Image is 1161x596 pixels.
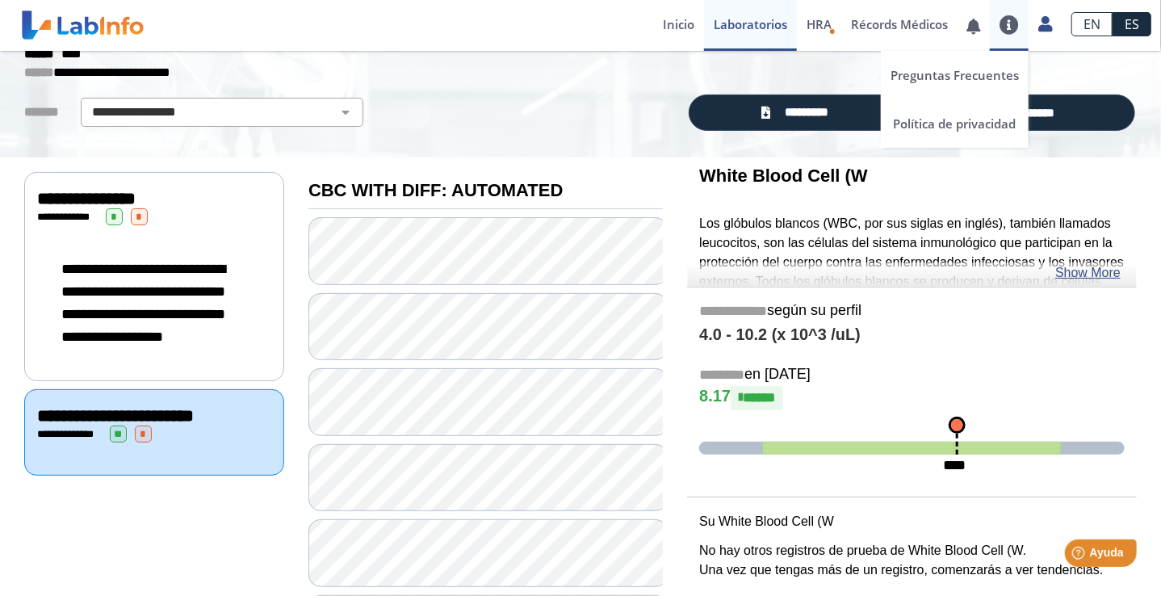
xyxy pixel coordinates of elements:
b: White Blood Cell (W [699,166,868,186]
a: Política de privacidad [881,99,1029,148]
p: No hay otros registros de prueba de White Blood Cell (W. Una vez que tengas más de un registro, c... [699,541,1125,580]
h4: 8.17 [699,386,1125,410]
iframe: Help widget launcher [1017,533,1143,578]
a: EN [1071,12,1113,36]
h4: 4.0 - 10.2 (x 10^3 /uL) [699,325,1125,345]
span: HRA [807,16,832,32]
a: Show More [1055,263,1121,283]
p: Los glóbulos blancos (WBC, por sus siglas en inglés), también llamados leucocitos, son las célula... [699,214,1125,465]
a: ES [1113,12,1151,36]
h5: en [DATE] [699,366,1125,384]
h5: según su perfil [699,302,1125,321]
b: CBC WITH DIFF: AUTOMATED [308,180,563,200]
p: Su White Blood Cell (W [699,512,1125,531]
a: Preguntas Frecuentes [881,51,1029,99]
